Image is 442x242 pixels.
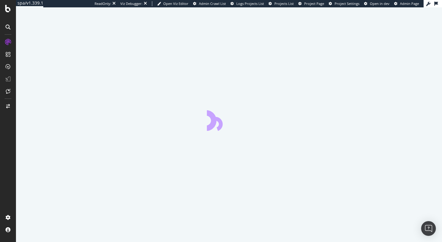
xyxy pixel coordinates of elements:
[207,109,251,131] div: animation
[335,1,359,6] span: Project Settings
[421,221,436,236] div: Open Intercom Messenger
[231,1,264,6] a: Logs Projects List
[274,1,294,6] span: Projects List
[394,1,419,6] a: Admin Page
[236,1,264,6] span: Logs Projects List
[199,1,226,6] span: Admin Crawl List
[193,1,226,6] a: Admin Crawl List
[298,1,324,6] a: Project Page
[304,1,324,6] span: Project Page
[400,1,419,6] span: Admin Page
[95,1,111,6] div: ReadOnly:
[329,1,359,6] a: Project Settings
[269,1,294,6] a: Projects List
[120,1,142,6] div: Viz Debugger:
[163,1,188,6] span: Open Viz Editor
[370,1,390,6] span: Open in dev
[157,1,188,6] a: Open Viz Editor
[364,1,390,6] a: Open in dev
